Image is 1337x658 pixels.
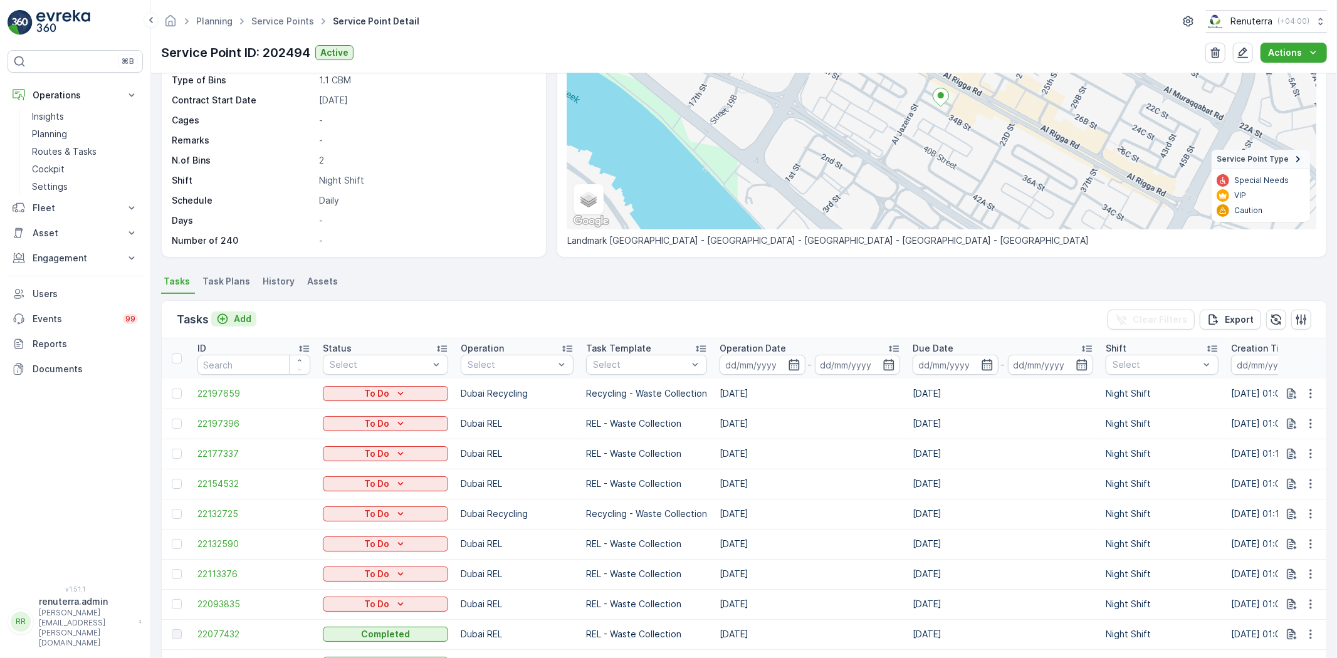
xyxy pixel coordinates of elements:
[1108,310,1195,330] button: Clear Filters
[323,506,448,521] button: To Do
[33,227,118,239] p: Asset
[197,628,310,640] a: 22077432
[27,125,143,143] a: Planning
[125,314,135,324] p: 99
[461,538,574,550] p: Dubai REL
[586,508,707,520] p: Recycling - Waste Collection
[319,94,533,107] p: [DATE]
[197,598,310,610] a: 22093835
[33,363,138,375] p: Documents
[234,313,251,325] p: Add
[27,178,143,196] a: Settings
[461,508,574,520] p: Dubai Recycling
[319,154,533,167] p: 2
[1277,16,1309,26] p: ( +04:00 )
[575,185,602,213] a: Layers
[906,499,1099,529] td: [DATE]
[461,447,574,460] p: Dubai REL
[8,281,143,306] a: Users
[586,342,651,355] p: Task Template
[164,275,190,288] span: Tasks
[1231,355,1317,375] input: dd/mm/yyyy
[172,234,314,247] p: Number of 240
[1106,417,1219,430] p: Night Shift
[172,509,182,519] div: Toggle Row Selected
[8,83,143,108] button: Operations
[27,108,143,125] a: Insights
[33,202,118,214] p: Fleet
[33,313,115,325] p: Events
[164,19,177,29] a: Homepage
[202,275,250,288] span: Task Plans
[172,174,314,187] p: Shift
[32,110,64,123] p: Insights
[320,46,349,59] p: Active
[713,379,906,409] td: [DATE]
[172,389,182,399] div: Toggle Row Selected
[211,311,256,326] button: Add
[713,439,906,469] td: [DATE]
[1234,175,1289,185] p: Special Needs
[713,469,906,499] td: [DATE]
[906,619,1099,649] td: [DATE]
[172,449,182,459] div: Toggle Row Selected
[1225,313,1254,326] p: Export
[263,275,295,288] span: History
[8,10,33,35] img: logo
[323,627,448,642] button: Completed
[307,275,338,288] span: Assets
[172,214,314,227] p: Days
[197,508,310,520] span: 22132725
[1217,154,1289,164] span: Service Point Type
[713,529,906,559] td: [DATE]
[586,568,707,580] p: REL - Waste Collection
[586,447,707,460] p: REL - Waste Collection
[461,417,574,430] p: Dubai REL
[1106,598,1219,610] p: Night Shift
[315,45,354,60] button: Active
[8,221,143,246] button: Asset
[1234,191,1246,201] p: VIP
[319,194,533,207] p: Daily
[906,469,1099,499] td: [DATE]
[1008,355,1094,375] input: dd/mm/yyyy
[1200,310,1261,330] button: Export
[1231,342,1293,355] p: Creation Time
[586,478,707,490] p: REL - Waste Collection
[713,559,906,589] td: [DATE]
[1106,342,1126,355] p: Shift
[1206,10,1327,33] button: Renuterra(+04:00)
[8,246,143,271] button: Engagement
[815,355,901,375] input: dd/mm/yyyy
[11,612,31,632] div: RR
[172,539,182,549] div: Toggle Row Selected
[906,559,1099,589] td: [DATE]
[364,568,389,580] p: To Do
[197,538,310,550] a: 22132590
[27,143,143,160] a: Routes & Tasks
[1106,478,1219,490] p: Night Shift
[713,589,906,619] td: [DATE]
[33,252,118,264] p: Engagement
[39,595,133,608] p: renuterra.admin
[364,598,389,610] p: To Do
[1234,206,1262,216] p: Caution
[32,180,68,193] p: Settings
[197,568,310,580] a: 22113376
[172,194,314,207] p: Schedule
[197,387,310,400] a: 22197659
[319,114,533,127] p: -
[177,311,209,328] p: Tasks
[1106,447,1219,460] p: Night Shift
[461,568,574,580] p: Dubai REL
[586,538,707,550] p: REL - Waste Collection
[122,56,134,66] p: ⌘B
[906,529,1099,559] td: [DATE]
[197,447,310,460] a: 22177337
[36,10,90,35] img: logo_light-DOdMpM7g.png
[364,387,389,400] p: To Do
[1106,508,1219,520] p: Night Shift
